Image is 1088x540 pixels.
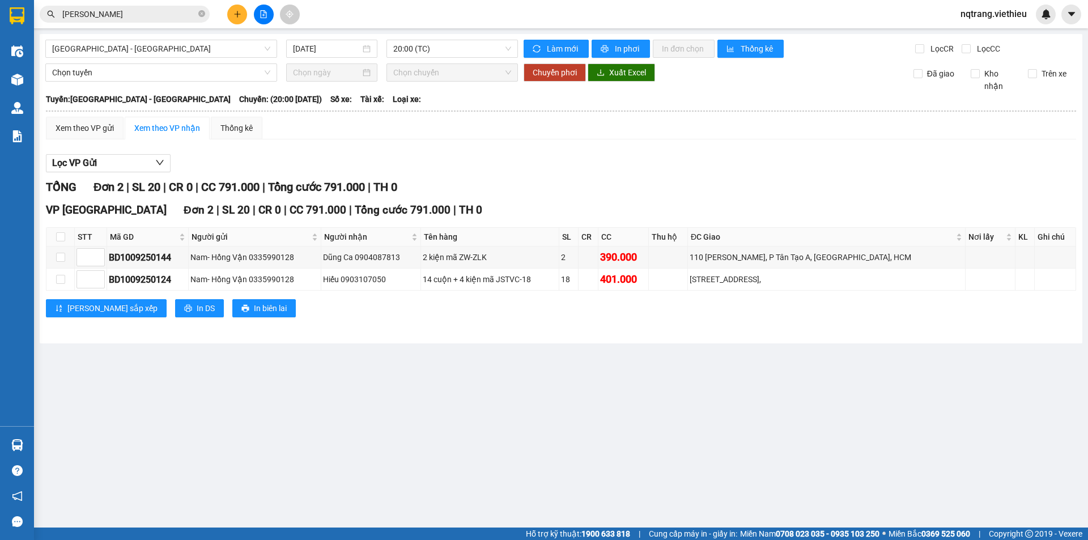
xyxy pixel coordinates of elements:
[55,304,63,313] span: sort-ascending
[690,251,963,263] div: 110 [PERSON_NAME], P Tân Tạo A, [GEOGRAPHIC_DATA], HCM
[889,528,970,540] span: Miền Bắc
[232,299,296,317] button: printerIn biên lai
[155,158,164,167] span: down
[198,9,205,20] span: close-circle
[10,7,24,24] img: logo-vxr
[190,273,319,286] div: Nam- Hồng Vận 0335990128
[280,5,300,24] button: aim
[286,10,294,18] span: aim
[1025,530,1033,538] span: copyright
[690,273,963,286] div: [STREET_ADDRESS],
[75,228,107,246] th: STT
[393,40,511,57] span: 20:00 (TC)
[649,528,737,540] span: Cung cấp máy in - giấy in:
[169,180,193,194] span: CR 0
[559,228,578,246] th: SL
[323,251,419,263] div: Dũng Ca 0904087813
[109,250,186,265] div: BD1009250144
[601,45,610,54] span: printer
[192,231,309,243] span: Người gửi
[220,122,253,134] div: Thống kê
[52,40,270,57] span: Hà Nội - Sài Gòn
[579,228,599,246] th: CR
[547,42,580,55] span: Làm mới
[46,203,167,216] span: VP [GEOGRAPHIC_DATA]
[349,203,352,216] span: |
[926,42,955,55] span: Lọc CR
[268,180,365,194] span: Tổng cước 791.000
[107,246,189,269] td: BD1009250144
[524,63,586,82] button: Chuyển phơi
[561,273,576,286] div: 18
[184,203,214,216] span: Đơn 2
[561,251,576,263] div: 2
[290,203,346,216] span: CC 791.000
[134,122,200,134] div: Xem theo VP nhận
[52,64,270,81] span: Chọn tuyến
[393,64,511,81] span: Chọn chuyến
[615,42,641,55] span: In phơi
[609,66,646,79] span: Xuất Excel
[324,231,409,243] span: Người nhận
[600,271,647,287] div: 401.000
[227,5,247,24] button: plus
[254,5,274,24] button: file-add
[239,93,322,105] span: Chuyến: (20:00 [DATE])
[740,528,879,540] span: Miền Nam
[260,10,267,18] span: file-add
[254,302,287,314] span: In biên lai
[968,231,1003,243] span: Nơi lấy
[216,203,219,216] span: |
[1066,9,1077,19] span: caret-down
[649,228,688,246] th: Thu hộ
[600,249,647,265] div: 390.000
[284,203,287,216] span: |
[52,156,97,170] span: Lọc VP Gửi
[1061,5,1081,24] button: caret-down
[524,40,589,58] button: syncLàm mới
[253,203,256,216] span: |
[323,273,419,286] div: Hiếu 0903107050
[592,40,650,58] button: printerIn phơi
[393,93,421,105] span: Loại xe:
[726,45,736,54] span: bar-chart
[533,45,542,54] span: sync
[421,228,559,246] th: Tên hàng
[132,180,160,194] span: SL 20
[1015,228,1035,246] th: KL
[12,491,23,501] span: notification
[93,180,124,194] span: Đơn 2
[1035,228,1076,246] th: Ghi chú
[197,302,215,314] span: In DS
[355,203,450,216] span: Tổng cước 791.000
[597,69,605,78] span: download
[190,251,319,263] div: Nam- Hồng Vận 0335990128
[980,67,1019,92] span: Kho nhận
[11,102,23,114] img: warehouse-icon
[368,180,371,194] span: |
[923,67,959,80] span: Đã giao
[293,42,360,55] input: 13/09/2025
[972,42,1002,55] span: Lọc CC
[46,95,231,104] b: Tuyến: [GEOGRAPHIC_DATA] - [GEOGRAPHIC_DATA]
[373,180,397,194] span: TH 0
[46,154,171,172] button: Lọc VP Gửi
[175,299,224,317] button: printerIn DS
[241,304,249,313] span: printer
[1037,67,1071,80] span: Trên xe
[56,122,114,134] div: Xem theo VP gửi
[588,63,655,82] button: downloadXuất Excel
[110,231,177,243] span: Mã GD
[1041,9,1051,19] img: icon-new-feature
[47,10,55,18] span: search
[195,180,198,194] span: |
[11,439,23,451] img: warehouse-icon
[423,273,557,286] div: 14 cuộn + 4 kiện mã JSTVC-18
[979,528,980,540] span: |
[360,93,384,105] span: Tài xế:
[46,299,167,317] button: sort-ascending[PERSON_NAME] sắp xếp
[921,529,970,538] strong: 0369 525 060
[717,40,784,58] button: bar-chartThống kê
[293,66,360,79] input: Chọn ngày
[62,8,196,20] input: Tìm tên, số ĐT hoặc mã đơn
